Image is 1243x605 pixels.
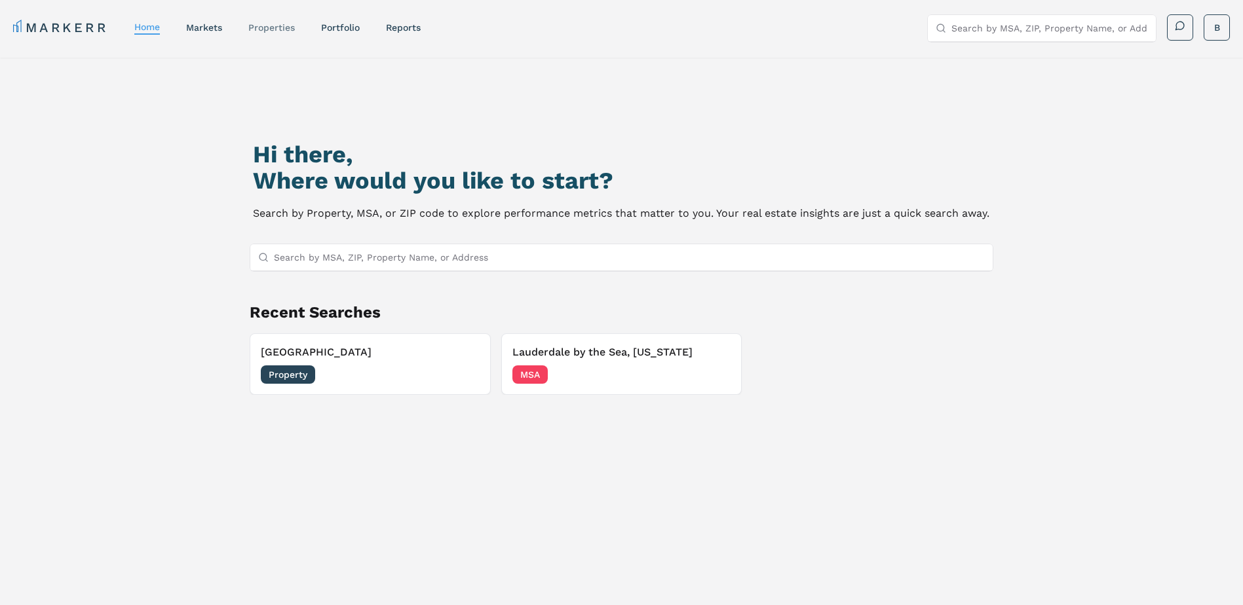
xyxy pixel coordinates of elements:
p: Search by Property, MSA, or ZIP code to explore performance metrics that matter to you. Your real... [253,204,989,223]
span: [DATE] [450,368,480,381]
h1: Hi there, [253,141,989,168]
input: Search by MSA, ZIP, Property Name, or Address [951,15,1148,41]
h2: Where would you like to start? [253,168,989,194]
a: reports [386,22,421,33]
a: properties [248,22,295,33]
button: B [1204,14,1230,41]
a: home [134,22,160,32]
span: B [1214,21,1220,34]
a: MARKERR [13,18,108,37]
button: Remove Lauderdale by the Sea, FloridaLauderdale by the Sea, [US_STATE]MSA[DATE] [501,333,742,395]
span: Property [261,365,315,384]
h3: [GEOGRAPHIC_DATA] [261,344,480,360]
h3: Lauderdale by the Sea, [US_STATE] [512,344,731,360]
span: [DATE] [701,368,731,381]
h2: Recent Searches [250,302,994,323]
a: Portfolio [321,22,360,33]
a: markets [186,22,222,33]
input: Search by MSA, ZIP, Property Name, or Address [274,244,985,270]
span: MSA [512,365,548,384]
button: Remove Berkshire Village District[GEOGRAPHIC_DATA]Property[DATE] [250,333,491,395]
